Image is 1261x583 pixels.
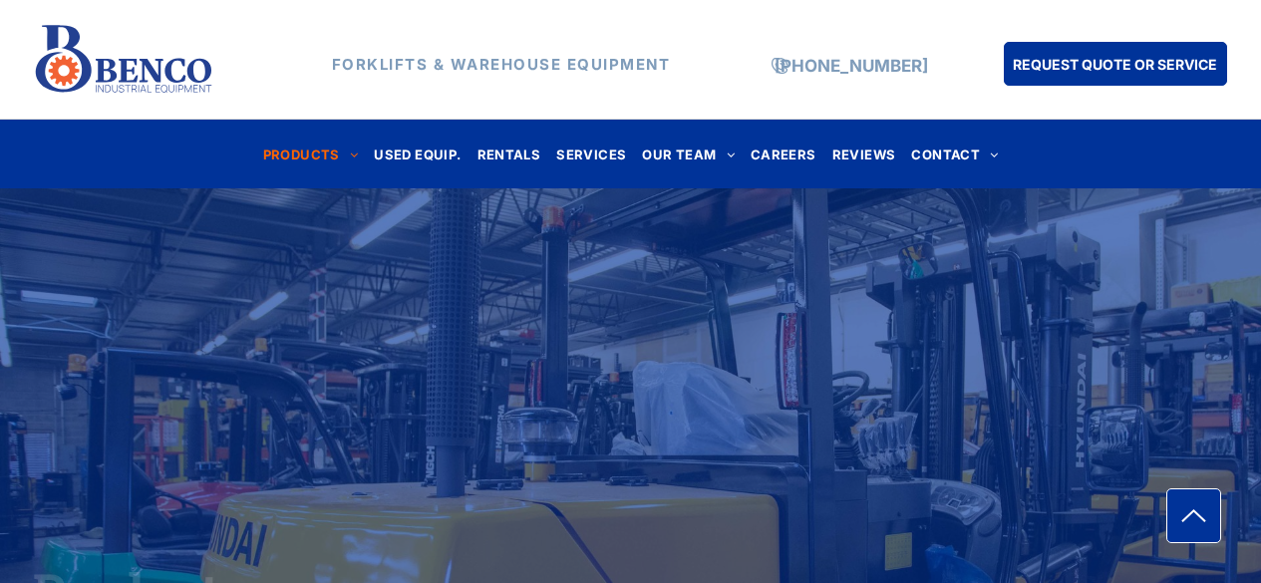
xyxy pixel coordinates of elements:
span: REQUEST QUOTE OR SERVICE [1013,46,1217,83]
strong: FORKLIFTS & WAREHOUSE EQUIPMENT [332,55,671,74]
a: SERVICES [548,141,634,167]
a: CAREERS [743,141,824,167]
a: REVIEWS [824,141,904,167]
a: PRODUCTS [255,141,367,167]
a: OUR TEAM [634,141,743,167]
a: RENTALS [470,141,549,167]
a: CONTACT [903,141,1006,167]
a: [PHONE_NUMBER] [775,56,928,76]
a: REQUEST QUOTE OR SERVICE [1004,42,1227,86]
a: USED EQUIP. [366,141,469,167]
